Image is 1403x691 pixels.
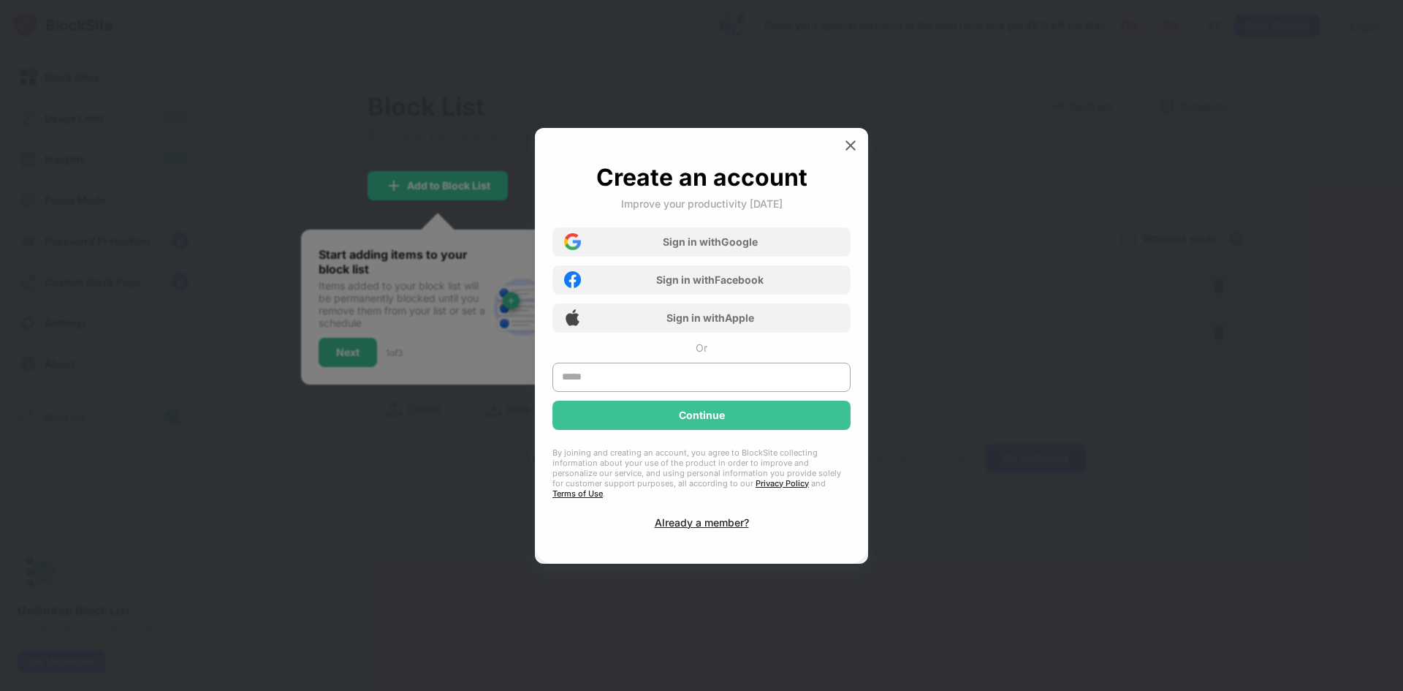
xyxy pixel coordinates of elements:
[564,233,581,250] img: google-icon.png
[679,409,725,421] div: Continue
[756,478,809,488] a: Privacy Policy
[564,271,581,288] img: facebook-icon.png
[552,448,851,499] div: By joining and creating an account, you agree to BlockSite collecting information about your use ...
[666,311,754,324] div: Sign in with Apple
[663,235,758,248] div: Sign in with Google
[564,309,581,326] img: apple-icon.png
[621,197,783,210] div: Improve your productivity [DATE]
[696,341,707,354] div: Or
[596,163,807,192] div: Create an account
[656,273,764,286] div: Sign in with Facebook
[655,516,749,529] div: Already a member?
[552,488,603,499] a: Terms of Use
